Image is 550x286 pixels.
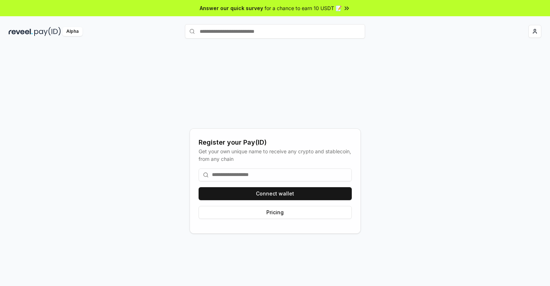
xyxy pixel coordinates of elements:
div: Alpha [62,27,83,36]
img: pay_id [34,27,61,36]
span: for a chance to earn 10 USDT 📝 [265,4,342,12]
button: Pricing [199,206,352,219]
img: reveel_dark [9,27,33,36]
div: Get your own unique name to receive any crypto and stablecoin, from any chain [199,148,352,163]
div: Register your Pay(ID) [199,137,352,148]
span: Answer our quick survey [200,4,263,12]
button: Connect wallet [199,187,352,200]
